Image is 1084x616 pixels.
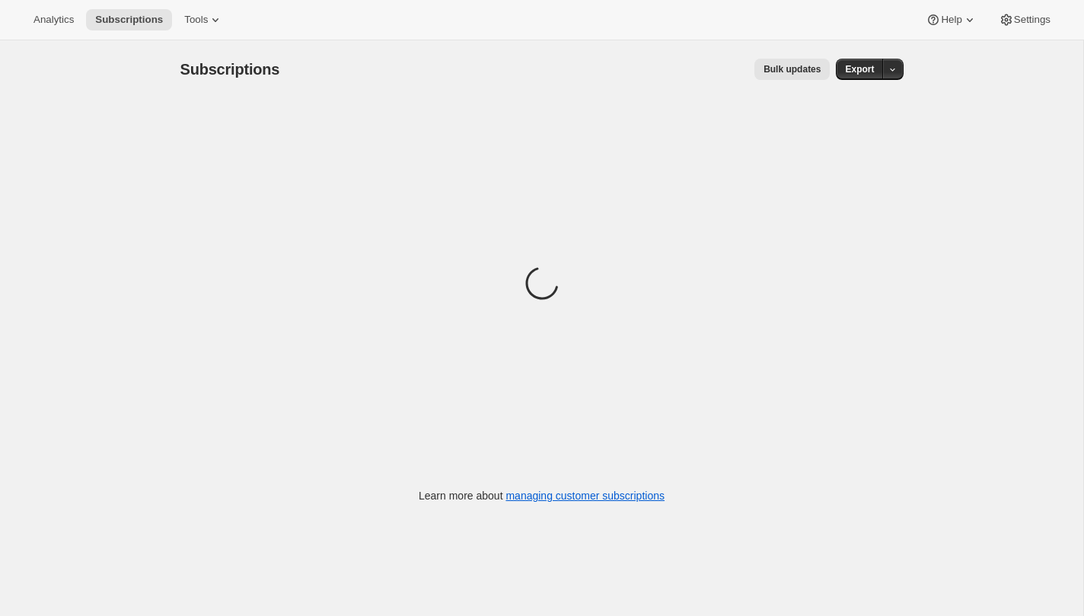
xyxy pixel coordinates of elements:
[764,63,821,75] span: Bulk updates
[180,61,280,78] span: Subscriptions
[1014,14,1051,26] span: Settings
[990,9,1060,30] button: Settings
[24,9,83,30] button: Analytics
[941,14,961,26] span: Help
[836,59,883,80] button: Export
[95,14,163,26] span: Subscriptions
[917,9,986,30] button: Help
[505,490,665,502] a: managing customer subscriptions
[175,9,232,30] button: Tools
[845,63,874,75] span: Export
[419,488,665,503] p: Learn more about
[754,59,830,80] button: Bulk updates
[184,14,208,26] span: Tools
[86,9,172,30] button: Subscriptions
[33,14,74,26] span: Analytics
